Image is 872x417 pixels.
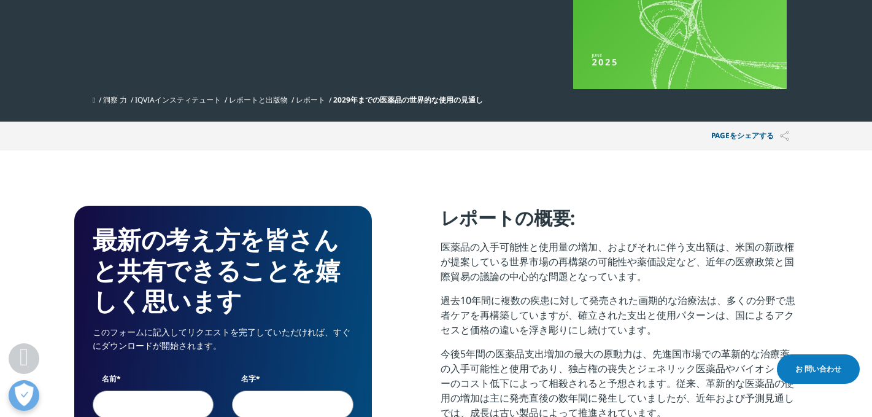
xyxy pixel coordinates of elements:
label: 名字 [232,373,353,391]
a: お 問い合わせ [777,354,860,384]
span: 2029年までの医薬品の世界的な使用の見通し [333,95,483,105]
h3: 最新の考え方を皆さんと共有できることを嬉しく思います [93,224,353,316]
font: PAGEをシェアする [711,131,774,141]
button: 優先設定センターを開く [9,380,39,411]
a: レポート [296,95,325,105]
a: IQVIAインスティテュート [135,95,221,105]
label: 名前 [93,373,214,391]
img: PAGEをシェアする [780,131,789,141]
a: 洞察 力 [103,95,127,105]
p: 過去10年間に複数の疾患に対して発売された画期的な治療法は、多くの分野で患者ケアを再構築していますが、確立された支出と使用パターンは、国によるアクセスと価格の違いを浮き彫りにし続けています。 [441,293,798,346]
p: このフォームに記入してリクエストを完了していただければ、すぐにダウンロードが開始されます。 [93,325,353,362]
a: レポートと出版物 [229,95,288,105]
button: PAGEをシェアするPAGEをシェアする [702,122,798,150]
span: お 問い合わせ [795,364,841,375]
p: 医薬品の入手可能性と使用量の増加、およびそれに伴う支出額は、米国の新政権が提案している世界市場の再構築の可能性や薬価設定など、近年の医療政策と国際貿易の議論の中心的な問題となっています。 [441,240,798,293]
h4: レポートの概要: [441,206,798,240]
